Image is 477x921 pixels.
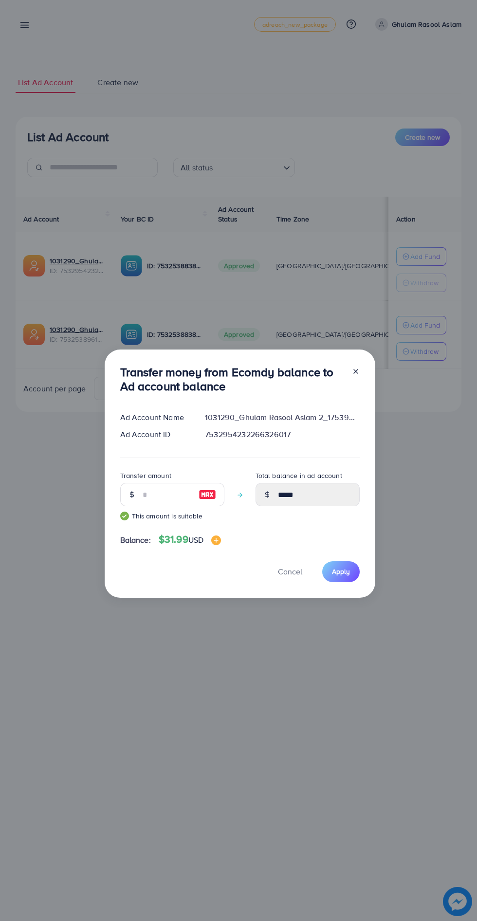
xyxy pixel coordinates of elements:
[266,561,314,582] button: Cancel
[112,412,198,423] div: Ad Account Name
[211,535,221,545] img: image
[256,471,342,480] label: Total balance in ad account
[322,561,360,582] button: Apply
[112,429,198,440] div: Ad Account ID
[278,566,302,577] span: Cancel
[120,471,171,480] label: Transfer amount
[120,534,151,546] span: Balance:
[120,512,129,520] img: guide
[197,429,367,440] div: 7532954232266326017
[199,489,216,500] img: image
[120,365,344,393] h3: Transfer money from Ecomdy balance to Ad account balance
[197,412,367,423] div: 1031290_Ghulam Rasool Aslam 2_1753902599199
[159,534,221,546] h4: $31.99
[120,511,224,521] small: This amount is suitable
[332,567,350,576] span: Apply
[188,534,203,545] span: USD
